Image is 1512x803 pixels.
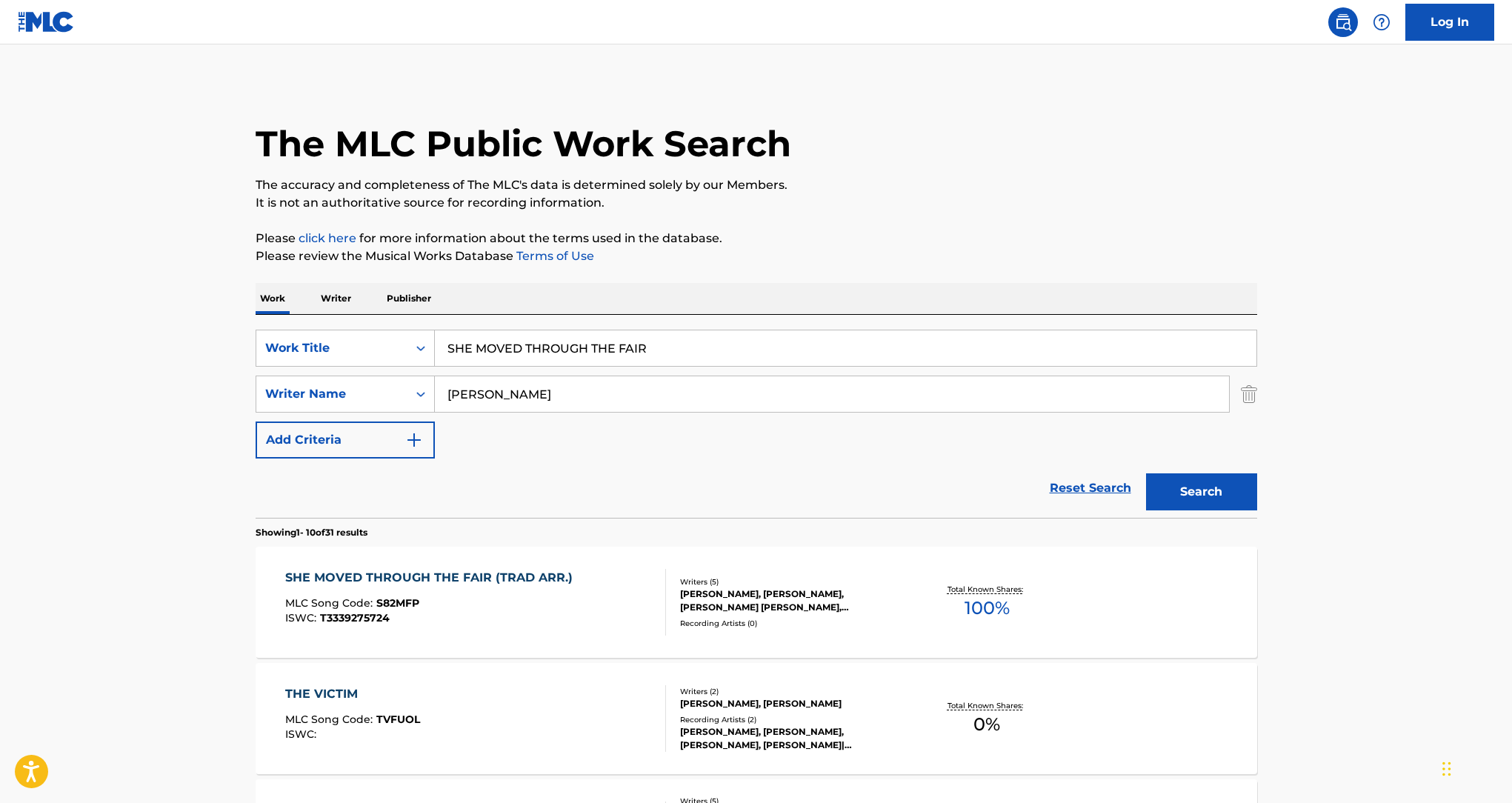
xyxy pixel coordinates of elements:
[1438,732,1512,803] iframe: Chat Widget
[265,385,399,403] div: Writer Name
[285,569,580,587] div: SHE MOVED THROUGH THE FAIR (TRAD ARR.)
[256,121,791,166] h1: The MLC Public Work Search
[680,714,904,725] div: Recording Artists ( 2 )
[256,194,1257,212] p: It is not an authoritative source for recording information.
[256,663,1257,774] a: THE VICTIMMLC Song Code:TVFUOLISWC:Writers (2)[PERSON_NAME], [PERSON_NAME]Recording Artists (2)[P...
[680,697,904,710] div: [PERSON_NAME], [PERSON_NAME]
[320,611,390,624] span: T3339275724
[316,283,356,314] p: Writer
[1146,473,1257,510] button: Search
[1373,13,1391,31] img: help
[18,11,75,33] img: MLC Logo
[285,727,320,741] span: ISWC :
[256,230,1257,247] p: Please for more information about the terms used in the database.
[973,711,1000,738] span: 0 %
[382,283,436,314] p: Publisher
[965,595,1010,622] span: 100 %
[948,700,1027,711] p: Total Known Shares:
[1405,4,1494,41] a: Log In
[680,587,904,614] div: [PERSON_NAME], [PERSON_NAME], [PERSON_NAME] [PERSON_NAME], [PERSON_NAME], [PERSON_NAME]
[256,547,1257,658] a: SHE MOVED THROUGH THE FAIR (TRAD ARR.)MLC Song Code:S82MFPISWC:T3339275724Writers (5)[PERSON_NAME...
[680,576,904,587] div: Writers ( 5 )
[256,283,290,314] p: Work
[1367,7,1396,37] div: Help
[948,584,1027,595] p: Total Known Shares:
[1042,472,1139,504] a: Reset Search
[265,339,399,357] div: Work Title
[680,725,904,752] div: [PERSON_NAME], [PERSON_NAME], [PERSON_NAME], [PERSON_NAME]|[PERSON_NAME]|[PERSON_NAME]
[256,422,435,459] button: Add Criteria
[285,713,376,726] span: MLC Song Code :
[285,685,420,703] div: THE VICTIM
[299,231,356,245] a: click here
[376,596,419,610] span: S82MFP
[256,526,367,539] p: Showing 1 - 10 of 31 results
[1442,747,1451,791] div: Drag
[256,330,1257,518] form: Search Form
[285,596,376,610] span: MLC Song Code :
[680,618,904,629] div: Recording Artists ( 0 )
[1334,13,1352,31] img: search
[1328,7,1358,37] a: Public Search
[285,611,320,624] span: ISWC :
[1241,376,1257,413] img: Delete Criterion
[680,686,904,697] div: Writers ( 2 )
[376,713,420,726] span: TVFUOL
[405,431,423,449] img: 9d2ae6d4665cec9f34b9.svg
[256,176,1257,194] p: The accuracy and completeness of The MLC's data is determined solely by our Members.
[256,247,1257,265] p: Please review the Musical Works Database
[513,249,594,263] a: Terms of Use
